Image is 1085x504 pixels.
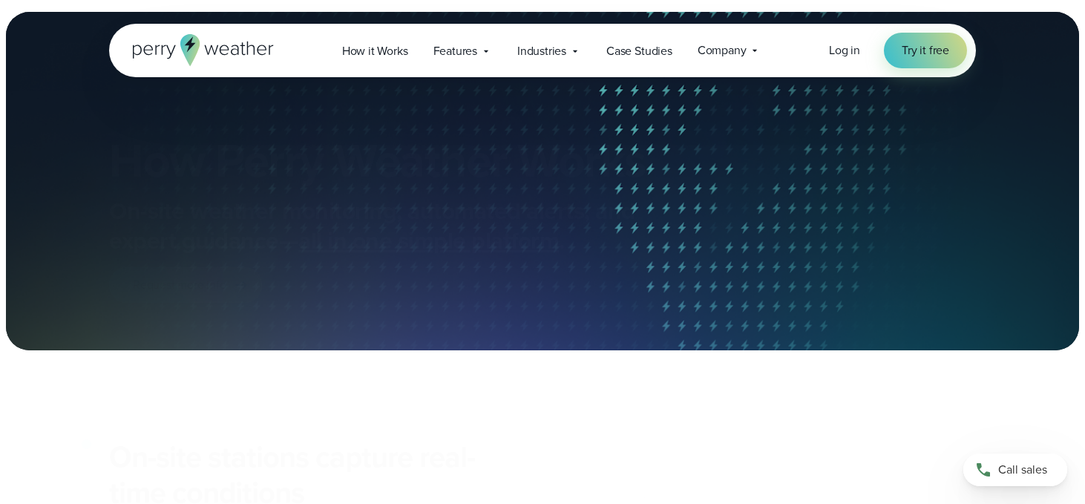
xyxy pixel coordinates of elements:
span: How it Works [342,42,408,60]
span: Call sales [998,461,1047,479]
span: Try it free [902,42,949,59]
a: Case Studies [594,36,685,66]
span: Case Studies [606,42,672,60]
a: Call sales [963,454,1067,486]
span: Industries [517,42,566,60]
a: How it Works [330,36,421,66]
a: Try it free [884,33,967,68]
a: Log in [829,42,860,59]
span: Company [698,42,747,59]
span: Features [433,42,477,60]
